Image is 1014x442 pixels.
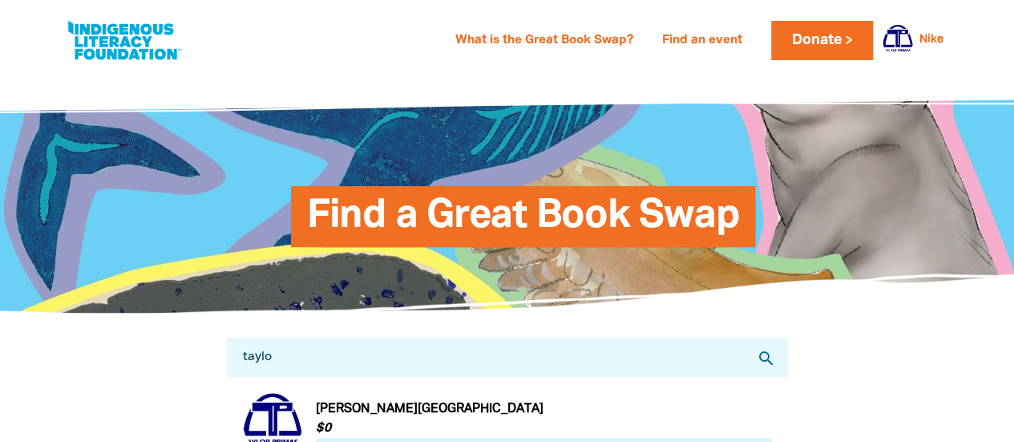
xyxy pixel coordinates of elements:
a: Donate [771,21,872,60]
span: Find a Great Book Swap [307,198,740,247]
a: Nike [919,34,943,46]
i: search [757,349,776,368]
a: Find an event [652,28,752,54]
a: What is the Great Book Swap? [446,28,643,54]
